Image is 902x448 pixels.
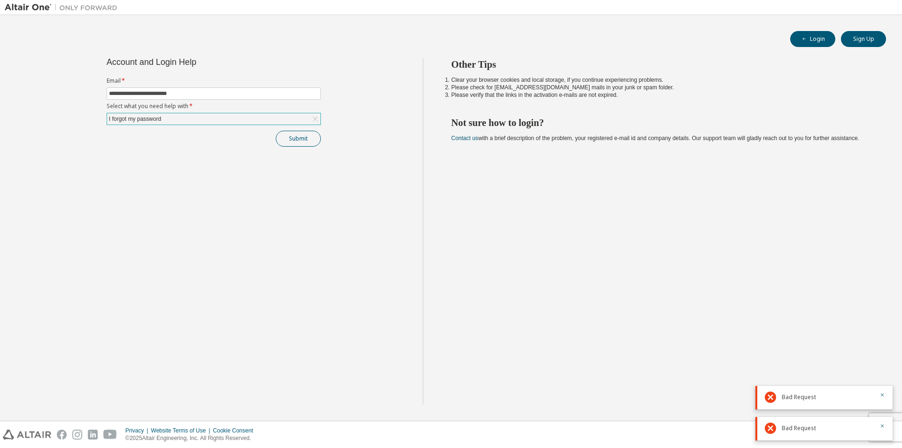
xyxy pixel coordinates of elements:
p: © 2025 Altair Engineering, Inc. All Rights Reserved. [125,434,259,442]
li: Please verify that the links in the activation e-mails are not expired. [451,91,870,99]
div: Account and Login Help [107,58,278,66]
div: Website Terms of Use [151,427,213,434]
button: Login [790,31,835,47]
span: Bad Request [782,424,816,432]
img: Altair One [5,3,122,12]
div: Privacy [125,427,151,434]
li: Please check for [EMAIL_ADDRESS][DOMAIN_NAME] mails in your junk or spam folder. [451,84,870,91]
label: Email [107,77,321,85]
div: Cookie Consent [213,427,258,434]
h2: Not sure how to login? [451,117,870,129]
label: Select what you need help with [107,102,321,110]
button: Submit [276,131,321,147]
img: linkedin.svg [88,430,98,440]
div: I forgot my password [108,114,163,124]
div: I forgot my password [107,113,320,125]
span: Bad Request [782,393,816,401]
img: youtube.svg [103,430,117,440]
img: facebook.svg [57,430,67,440]
h2: Other Tips [451,58,870,71]
img: instagram.svg [72,430,82,440]
img: altair_logo.svg [3,430,51,440]
a: Contact us [451,135,478,141]
li: Clear your browser cookies and local storage, if you continue experiencing problems. [451,76,870,84]
button: Sign Up [841,31,886,47]
span: with a brief description of the problem, your registered e-mail id and company details. Our suppo... [451,135,859,141]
